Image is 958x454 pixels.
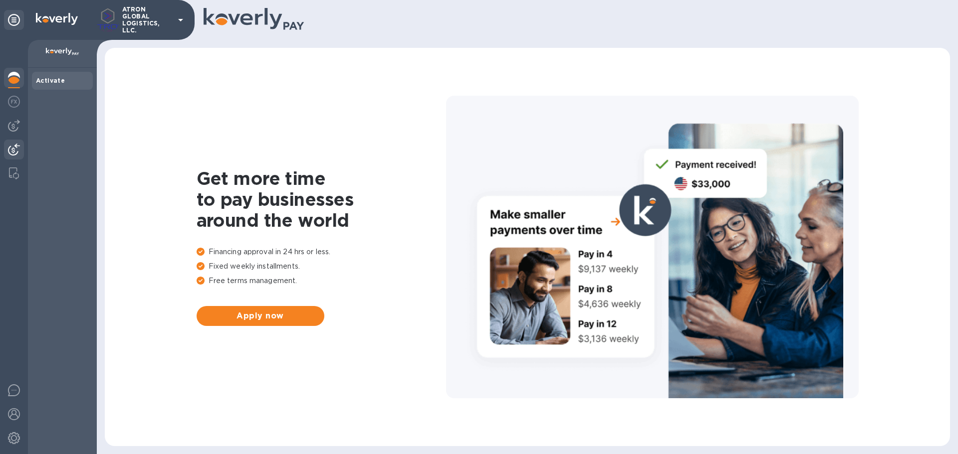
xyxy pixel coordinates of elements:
p: ATRON GLOBAL LOGISTICS, LLC. [122,6,172,34]
p: Free terms management. [197,276,446,286]
img: Foreign exchange [8,96,20,108]
div: Unpin categories [4,10,24,30]
img: Logo [36,13,78,25]
h1: Get more time to pay businesses around the world [197,168,446,231]
b: Activate [36,77,65,84]
p: Fixed weekly installments. [197,261,446,272]
p: Financing approval in 24 hrs or less. [197,247,446,257]
span: Apply now [205,310,316,322]
button: Apply now [197,306,324,326]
